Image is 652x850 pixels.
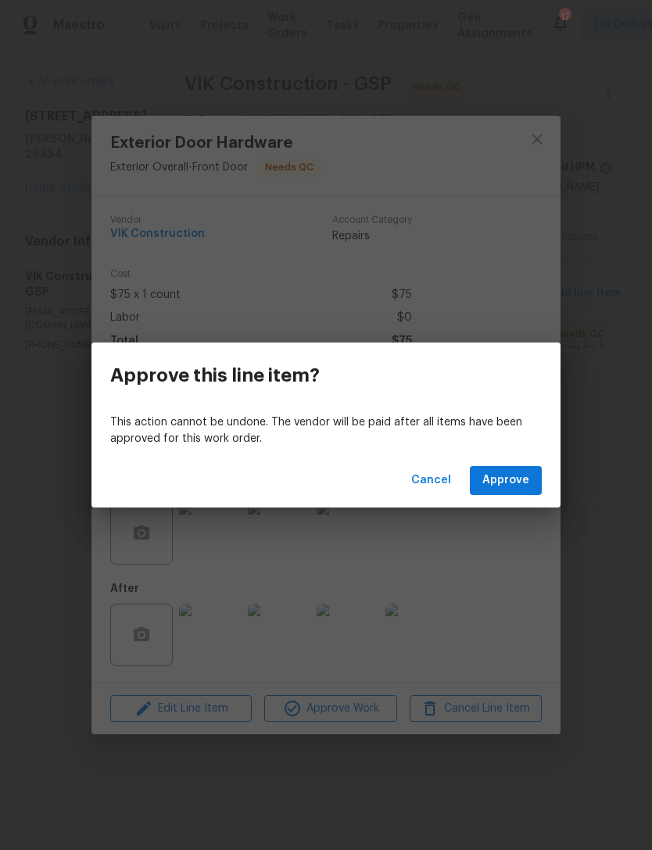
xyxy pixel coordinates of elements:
[482,471,529,490] span: Approve
[110,364,320,386] h3: Approve this line item?
[405,466,457,495] button: Cancel
[110,414,542,447] p: This action cannot be undone. The vendor will be paid after all items have been approved for this...
[470,466,542,495] button: Approve
[411,471,451,490] span: Cancel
